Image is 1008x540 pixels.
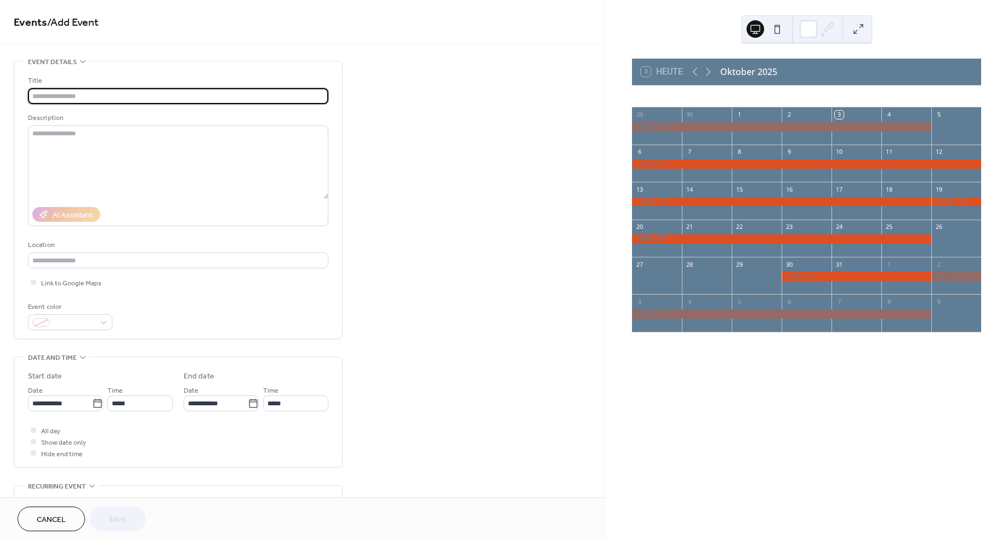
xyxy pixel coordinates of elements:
[785,260,793,268] div: 30
[736,85,783,107] div: Mi.
[935,223,943,231] div: 26
[28,385,43,397] span: Date
[14,12,47,33] a: Events
[735,148,743,156] div: 8
[935,185,943,193] div: 19
[835,111,843,119] div: 3
[632,159,981,169] div: GEBUCHT
[735,260,743,268] div: 29
[47,12,99,33] span: / Add Event
[785,297,793,306] div: 6
[632,197,931,206] div: GEBUCHT
[735,185,743,193] div: 15
[635,148,643,156] div: 6
[28,75,326,87] div: Title
[184,385,198,397] span: Date
[835,223,843,231] div: 24
[785,185,793,193] div: 16
[107,385,123,397] span: Time
[263,385,278,397] span: Time
[735,297,743,306] div: 5
[635,297,643,306] div: 3
[885,297,893,306] div: 8
[878,85,925,107] div: Sa.
[885,185,893,193] div: 18
[28,239,326,251] div: Location
[688,85,736,107] div: Di.
[632,309,931,319] div: GEBUCHT
[41,449,83,460] span: Hide end time
[925,85,972,107] div: So.
[635,260,643,268] div: 27
[785,111,793,119] div: 2
[935,148,943,156] div: 12
[785,223,793,231] div: 23
[782,272,931,281] div: GEBUCHT
[835,297,843,306] div: 7
[685,223,693,231] div: 21
[885,260,893,268] div: 1
[184,371,214,382] div: End date
[37,514,66,526] span: Cancel
[685,111,693,119] div: 30
[41,437,86,449] span: Show date only
[885,111,893,119] div: 4
[783,85,830,107] div: Do.
[735,111,743,119] div: 1
[28,481,86,492] span: Recurring event
[931,272,981,281] div: GEBUCHT
[41,278,101,289] span: Link to Google Maps
[685,185,693,193] div: 14
[685,260,693,268] div: 28
[685,148,693,156] div: 7
[635,185,643,193] div: 13
[835,185,843,193] div: 17
[41,426,60,437] span: All day
[632,234,931,244] div: GEBUCHT
[835,260,843,268] div: 31
[935,111,943,119] div: 5
[635,223,643,231] div: 20
[885,148,893,156] div: 11
[18,507,85,531] button: Cancel
[785,148,793,156] div: 9
[28,352,77,364] span: Date and time
[931,197,981,206] div: GEBUCHT
[885,223,893,231] div: 25
[641,85,688,107] div: Mo.
[28,56,77,68] span: Event details
[830,85,878,107] div: Fr.
[28,301,110,313] div: Event color
[720,65,777,78] div: Oktober 2025
[835,148,843,156] div: 10
[28,112,326,124] div: Description
[635,111,643,119] div: 29
[735,223,743,231] div: 22
[632,122,931,131] div: GEBUCHT
[935,260,943,268] div: 2
[935,297,943,306] div: 9
[685,297,693,306] div: 4
[28,371,62,382] div: Start date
